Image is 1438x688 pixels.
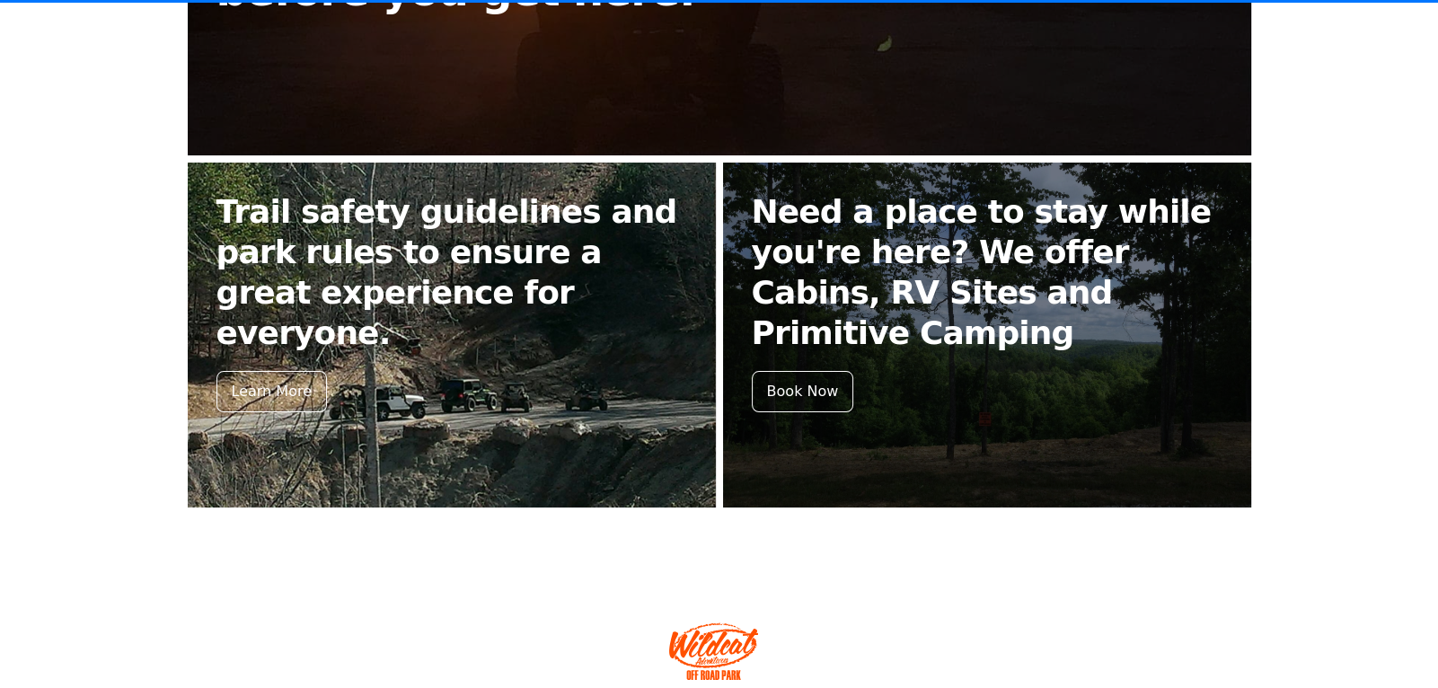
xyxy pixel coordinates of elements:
[216,191,687,353] h2: Trail safety guidelines and park rules to ensure a great experience for everyone.
[752,191,1222,353] h2: Need a place to stay while you're here? We offer Cabins, RV Sites and Primitive Camping
[188,163,716,507] a: Trail safety guidelines and park rules to ensure a great experience for everyone. Learn More
[216,371,327,412] div: Learn More
[723,163,1251,507] a: Need a place to stay while you're here? We offer Cabins, RV Sites and Primitive Camping Book Now
[669,622,759,680] img: Wildcat Offroad park
[752,371,854,412] div: Book Now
